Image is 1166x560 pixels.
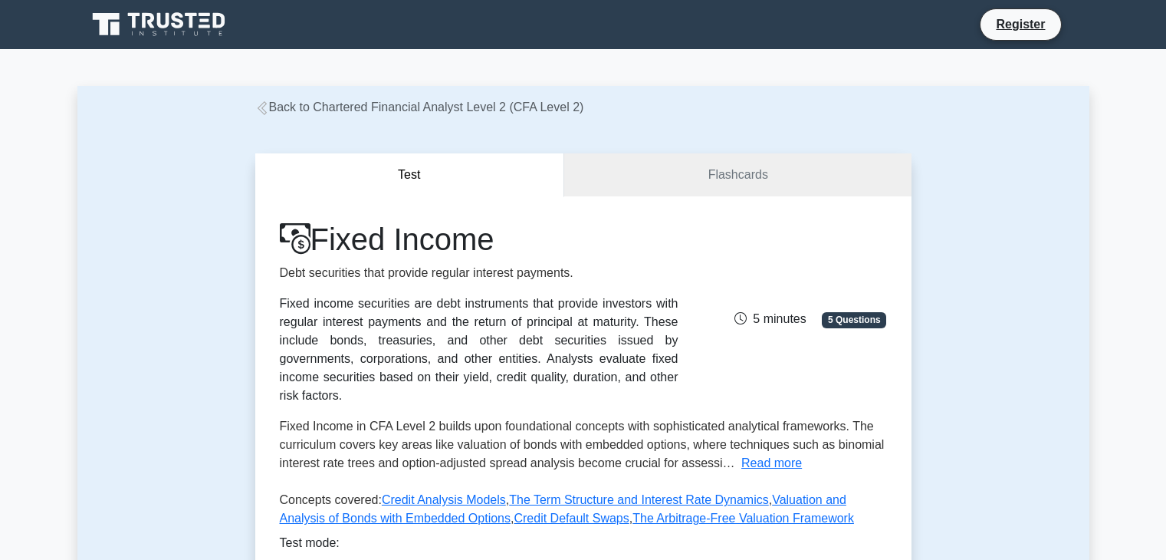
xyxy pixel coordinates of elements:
button: Test [255,153,565,197]
span: Fixed Income in CFA Level 2 builds upon foundational concepts with sophisticated analytical frame... [280,420,885,469]
a: Credit Default Swaps [514,512,629,525]
p: Concepts covered: , , , , [280,491,887,534]
a: Flashcards [564,153,911,197]
span: 5 minutes [734,312,806,325]
button: Read more [741,454,802,473]
h1: Fixed Income [280,221,678,258]
a: Back to Chartered Financial Analyst Level 2 (CFA Level 2) [255,100,584,114]
p: Debt securities that provide regular interest payments. [280,264,678,282]
div: Fixed income securities are debt instruments that provide investors with regular interest payment... [280,295,678,405]
a: The Arbitrage-Free Valuation Framework [632,512,854,525]
span: 5 Questions [822,312,886,328]
a: The Term Structure and Interest Rate Dynamics [509,493,769,506]
div: Test mode: [280,534,887,558]
a: Credit Analysis Models [382,493,506,506]
a: Register [987,15,1054,34]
